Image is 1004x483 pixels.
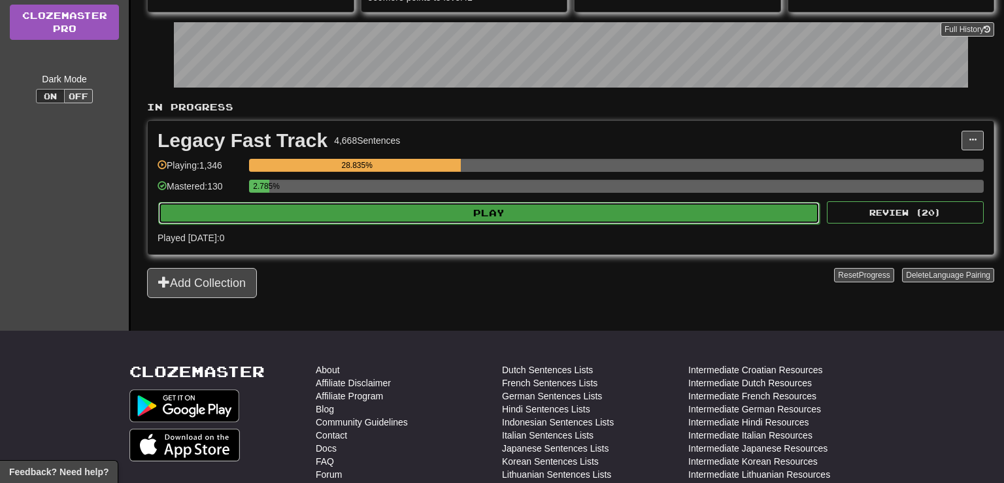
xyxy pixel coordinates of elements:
a: Docs [316,442,337,455]
img: Get it on App Store [129,429,240,461]
a: Forum [316,468,342,481]
a: Intermediate Italian Resources [688,429,812,442]
a: Korean Sentences Lists [502,455,599,468]
span: Played [DATE]: 0 [158,233,224,243]
div: Dark Mode [10,73,119,86]
a: ClozemasterPro [10,5,119,40]
a: Intermediate Korean Resources [688,455,818,468]
div: Mastered: 130 [158,180,243,201]
a: Intermediate French Resources [688,390,816,403]
button: On [36,89,65,103]
span: Open feedback widget [9,465,109,478]
button: Play [158,202,820,224]
a: Hindi Sentences Lists [502,403,590,416]
a: Italian Sentences Lists [502,429,594,442]
a: Intermediate German Resources [688,403,821,416]
button: Full History [941,22,994,37]
a: Community Guidelines [316,416,408,429]
a: Intermediate Japanese Resources [688,442,828,455]
button: DeleteLanguage Pairing [902,268,994,282]
a: FAQ [316,455,334,468]
a: Intermediate Lithuanian Resources [688,468,830,481]
a: Affiliate Program [316,390,383,403]
div: 4,668 Sentences [334,134,400,147]
div: Legacy Fast Track [158,131,327,150]
a: Indonesian Sentences Lists [502,416,614,429]
a: Contact [316,429,347,442]
span: Language Pairing [929,271,990,280]
a: Lithuanian Sentences Lists [502,468,611,481]
button: Off [64,89,93,103]
div: Playing: 1,346 [158,159,243,180]
p: In Progress [147,101,994,114]
div: 2.785% [253,180,269,193]
button: Review (20) [827,201,984,224]
img: Get it on Google Play [129,390,239,422]
a: Blog [316,403,334,416]
a: French Sentences Lists [502,376,597,390]
a: Intermediate Croatian Resources [688,363,822,376]
a: Intermediate Hindi Resources [688,416,809,429]
button: ResetProgress [834,268,894,282]
a: Intermediate Dutch Resources [688,376,812,390]
a: Clozemaster [129,363,265,380]
a: German Sentences Lists [502,390,602,403]
a: About [316,363,340,376]
a: Japanese Sentences Lists [502,442,609,455]
div: 28.835% [253,159,461,172]
button: Add Collection [147,268,257,298]
a: Affiliate Disclaimer [316,376,391,390]
span: Progress [859,271,890,280]
a: Dutch Sentences Lists [502,363,593,376]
